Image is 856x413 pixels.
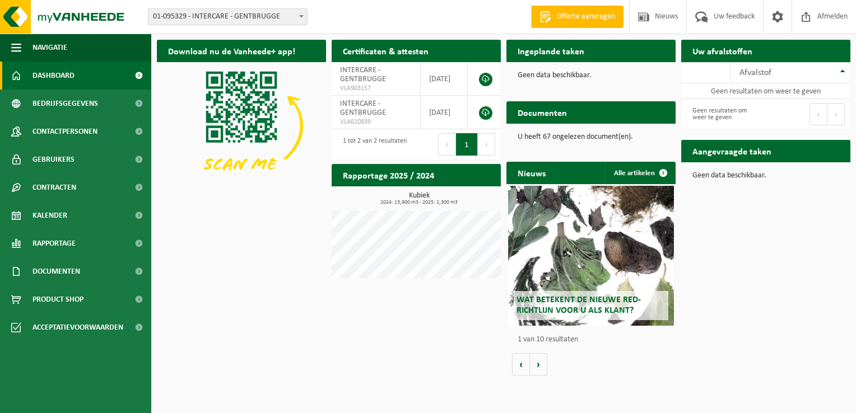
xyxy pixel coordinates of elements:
[506,40,596,62] h2: Ingeplande taken
[810,103,827,125] button: Previous
[337,192,501,205] h3: Kubiek
[340,66,386,83] span: INTERCARE - GENTBRUGGE
[554,11,618,22] span: Offerte aanvragen
[681,83,850,99] td: Geen resultaten om weer te geven
[32,62,75,90] span: Dashboard
[417,186,500,208] a: Bekijk rapportage
[421,96,468,129] td: [DATE]
[337,132,407,157] div: 1 tot 2 van 2 resultaten
[157,40,306,62] h2: Download nu de Vanheede+ app!
[530,353,547,376] button: Volgende
[605,162,674,184] a: Alle artikelen
[506,101,578,123] h2: Documenten
[681,40,764,62] h2: Uw afvalstoffen
[32,90,98,118] span: Bedrijfsgegevens
[157,62,326,189] img: Download de VHEPlus App
[337,200,501,205] span: 2024: 13,900 m3 - 2025: 2,300 m3
[518,133,664,141] p: U heeft 67 ongelezen document(en).
[32,313,123,341] span: Acceptatievoorwaarden
[32,173,76,201] span: Contracten
[518,72,664,79] p: Geen data beschikbaar.
[32,118,97,146] span: Contactpersonen
[456,133,478,156] button: 1
[340,84,412,93] span: VLA903157
[518,336,670,344] p: 1 van 10 resultaten
[32,146,75,173] span: Gebruikers
[340,100,386,117] span: INTERCARE - GENTBRUGGE
[517,295,641,315] span: Wat betekent de nieuwe RED-richtlijn voor u als klant?
[438,133,456,156] button: Previous
[332,40,440,62] h2: Certificaten & attesten
[508,186,674,326] a: Wat betekent de nieuwe RED-richtlijn voor u als klant?
[340,118,412,126] span: VLA610839
[421,62,468,96] td: [DATE]
[148,8,308,25] span: 01-095329 - INTERCARE - GENTBRUGGE
[531,6,624,28] a: Offerte aanvragen
[739,68,771,77] span: Afvalstof
[478,133,495,156] button: Next
[32,229,76,257] span: Rapportage
[332,164,445,186] h2: Rapportage 2025 / 2024
[687,102,760,126] div: Geen resultaten om weer te geven
[692,172,839,180] p: Geen data beschikbaar.
[827,103,845,125] button: Next
[32,257,80,285] span: Documenten
[681,140,783,162] h2: Aangevraagde taken
[148,9,307,25] span: 01-095329 - INTERCARE - GENTBRUGGE
[32,285,83,313] span: Product Shop
[512,353,530,376] button: Vorige
[506,162,557,184] h2: Nieuws
[32,34,67,62] span: Navigatie
[32,201,67,229] span: Kalender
